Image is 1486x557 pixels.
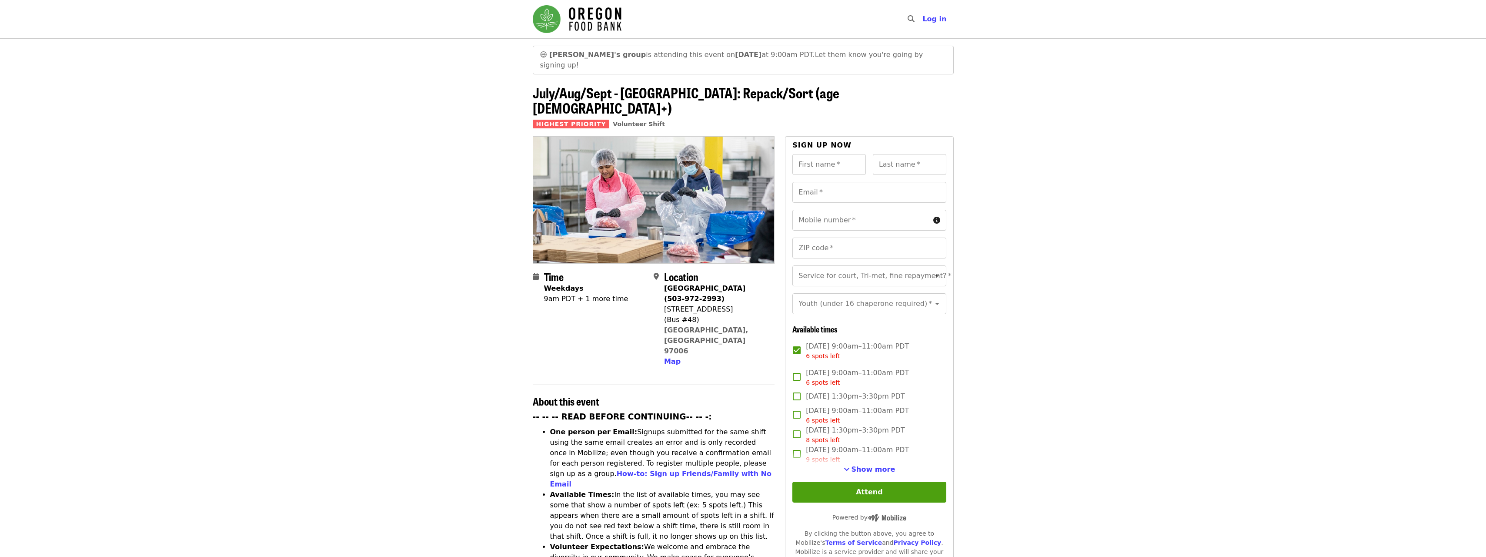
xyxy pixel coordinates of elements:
[664,304,768,315] div: [STREET_ADDRESS]
[533,82,839,118] span: July/Aug/Sept - [GEOGRAPHIC_DATA]: Repack/Sort (age [DEMOGRAPHIC_DATA]+)
[844,464,895,475] button: See more timeslots
[533,272,539,281] i: calendar icon
[664,357,681,366] span: Map
[825,539,882,546] a: Terms of Service
[792,482,946,503] button: Attend
[654,272,659,281] i: map-marker-alt icon
[806,368,909,387] span: [DATE] 9:00am–11:00am PDT
[806,445,909,464] span: [DATE] 9:00am–11:00am PDT
[533,393,599,409] span: About this event
[664,315,768,325] div: (Bus #48)
[908,15,915,23] i: search icon
[550,427,775,490] li: Signups submitted for the same shift using the same email creates an error and is only recorded o...
[664,284,745,303] strong: [GEOGRAPHIC_DATA] (503-972-2993)
[806,425,905,445] span: [DATE] 1:30pm–3:30pm PDT
[806,417,840,424] span: 6 spots left
[550,470,772,488] a: How-to: Sign up Friends/Family with No Email
[920,9,927,30] input: Search
[832,514,906,521] span: Powered by
[664,326,748,355] a: [GEOGRAPHIC_DATA], [GEOGRAPHIC_DATA] 97006
[550,543,644,551] strong: Volunteer Expectations:
[664,356,681,367] button: Map
[549,50,646,59] strong: [PERSON_NAME]'s group
[533,412,712,421] strong: -- -- -- READ BEFORE CONTINUING-- -- -:
[549,50,815,59] span: is attending this event on at 9:00am PDT.
[550,428,638,436] strong: One person per Email:
[806,341,909,361] span: [DATE] 9:00am–11:00am PDT
[735,50,761,59] strong: [DATE]
[931,298,943,310] button: Open
[550,490,614,499] strong: Available Times:
[933,216,940,225] i: circle-info icon
[806,379,840,386] span: 6 spots left
[792,323,838,335] span: Available times
[613,121,665,128] a: Volunteer Shift
[540,50,548,59] span: grinning face emoji
[533,5,621,33] img: Oregon Food Bank - Home
[806,406,909,425] span: [DATE] 9:00am–11:00am PDT
[544,284,584,292] strong: Weekdays
[533,137,775,263] img: July/Aug/Sept - Beaverton: Repack/Sort (age 10+) organized by Oregon Food Bank
[664,269,698,284] span: Location
[931,270,943,282] button: Open
[533,120,610,128] span: Highest Priority
[550,490,775,542] li: In the list of available times, you may see some that show a number of spots left (ex: 5 spots le...
[868,514,906,522] img: Powered by Mobilize
[792,141,852,149] span: Sign up now
[792,154,866,175] input: First name
[792,238,946,258] input: ZIP code
[806,391,905,402] span: [DATE] 1:30pm–3:30pm PDT
[806,456,840,463] span: 9 spots left
[922,15,946,23] span: Log in
[852,465,895,473] span: Show more
[792,182,946,203] input: Email
[873,154,946,175] input: Last name
[544,294,628,304] div: 9am PDT + 1 more time
[915,10,953,28] button: Log in
[792,210,929,231] input: Mobile number
[806,352,840,359] span: 6 spots left
[544,269,564,284] span: Time
[806,436,840,443] span: 8 spots left
[893,539,941,546] a: Privacy Policy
